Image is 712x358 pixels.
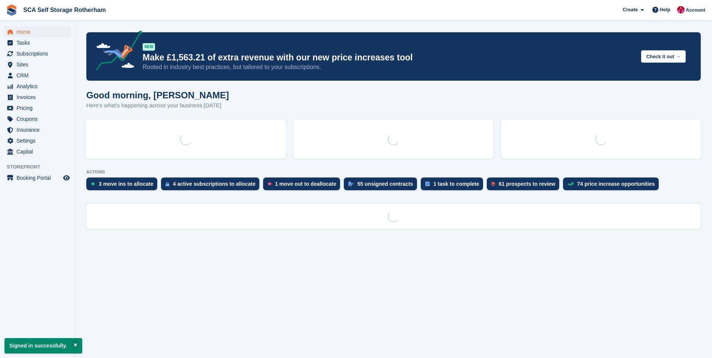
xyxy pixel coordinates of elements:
[641,50,686,63] button: Check it out →
[344,177,421,194] a: 55 unsigned contracts
[17,59,62,70] span: Sites
[7,163,75,171] span: Storefront
[17,70,62,81] span: CRM
[4,59,71,70] a: menu
[4,92,71,102] a: menu
[425,182,430,186] img: task-75834270c22a3079a89374b754ae025e5fb1db73e45f91037f5363f120a921f8.svg
[4,81,71,92] a: menu
[4,114,71,124] a: menu
[4,70,71,81] a: menu
[4,125,71,135] a: menu
[161,177,263,194] a: 4 active subscriptions to allocate
[4,146,71,157] a: menu
[17,146,62,157] span: Capital
[4,135,71,146] a: menu
[5,338,82,353] p: Signed in successfully.
[4,48,71,59] a: menu
[62,173,71,182] a: Preview store
[348,182,354,186] img: contract_signature_icon-13c848040528278c33f63329250d36e43548de30e8caae1d1a13099fd9432cc5.svg
[577,181,655,187] div: 74 price increase opportunities
[91,182,95,186] img: move_ins_to_allocate_icon-fdf77a2bb77ea45bf5b3d319d69a93e2d87916cf1d5bf7949dd705db3b84f3ca.svg
[660,6,670,14] span: Help
[686,6,705,14] span: Account
[17,103,62,113] span: Pricing
[4,38,71,48] a: menu
[434,181,479,187] div: 1 task to complete
[17,173,62,183] span: Booking Portal
[563,177,662,194] a: 74 price increase opportunities
[421,177,487,194] a: 1 task to complete
[17,81,62,92] span: Analytics
[17,125,62,135] span: Insurance
[357,181,413,187] div: 55 unsigned contracts
[17,92,62,102] span: Invoices
[86,177,161,194] a: 3 move ins to allocate
[143,43,155,51] div: NEW
[143,52,635,63] p: Make £1,563.21 of extra revenue with our new price increases tool
[567,182,574,186] img: price_increase_opportunities-93ffe204e8149a01c8c9dc8f82e8f89637d9d84a8eef4429ea346261dce0b2c0.svg
[17,48,62,59] span: Subscriptions
[491,182,495,186] img: prospect-51fa495bee0391a8d652442698ab0144808aea92771e9ea1ae160a38d050c398.svg
[263,177,344,194] a: 1 move out to deallocate
[86,90,229,100] h1: Good morning, [PERSON_NAME]
[173,181,256,187] div: 4 active subscriptions to allocate
[268,182,271,186] img: move_outs_to_deallocate_icon-f764333ba52eb49d3ac5e1228854f67142a1ed5810a6f6cc68b1a99e826820c5.svg
[487,177,563,194] a: 61 prospects to review
[6,5,17,16] img: stora-icon-8386f47178a22dfd0bd8f6a31ec36ba5ce8667c1dd55bd0f319d3a0aa187defe.svg
[4,103,71,113] a: menu
[20,4,109,16] a: SCA Self Storage Rotherham
[17,114,62,124] span: Coupons
[623,6,638,14] span: Create
[4,173,71,183] a: menu
[90,30,142,73] img: price-adjustments-announcement-icon-8257ccfd72463d97f412b2fc003d46551f7dbcb40ab6d574587a9cd5c0d94...
[86,170,701,174] p: ACTIONS
[166,182,169,187] img: active_subscription_to_allocate_icon-d502201f5373d7db506a760aba3b589e785aa758c864c3986d89f69b8ff3...
[143,63,635,71] p: Rooted in industry best practices, but tailored to your subscriptions.
[17,38,62,48] span: Tasks
[4,27,71,37] a: menu
[17,27,62,37] span: Home
[275,181,336,187] div: 1 move out to deallocate
[99,181,154,187] div: 3 move ins to allocate
[86,101,229,110] p: Here's what's happening across your business [DATE]
[677,6,685,14] img: Thomas Webb
[499,181,555,187] div: 61 prospects to review
[17,135,62,146] span: Settings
